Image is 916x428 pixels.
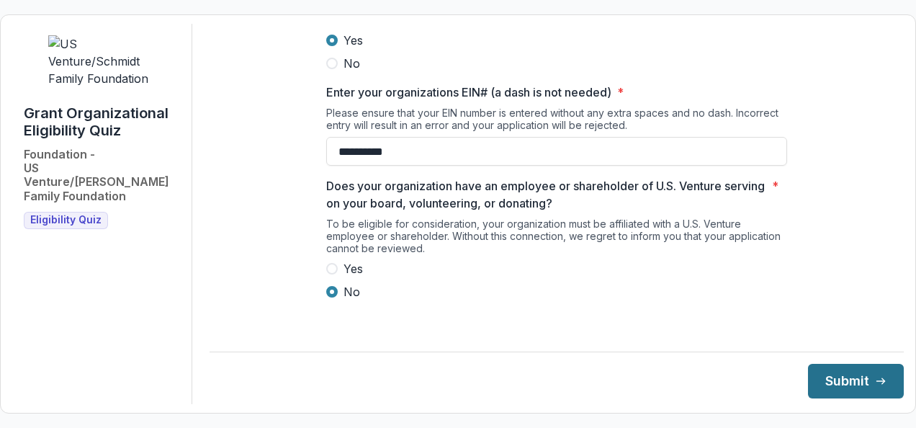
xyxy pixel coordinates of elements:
span: Eligibility Quiz [30,214,102,226]
span: Yes [343,260,363,277]
img: US Venture/Schmidt Family Foundation [48,35,156,87]
span: Yes [343,32,363,49]
p: Does your organization have an employee or shareholder of U.S. Venture serving on your board, vol... [326,177,766,212]
div: To be eligible for consideration, your organization must be affiliated with a U.S. Venture employ... [326,218,787,260]
span: No [343,55,360,72]
p: Enter your organizations EIN# (a dash is not needed) [326,84,611,101]
h2: Foundation - US Venture/[PERSON_NAME] Family Foundation [24,148,180,203]
h1: Grant Organizational Eligibility Quiz [24,104,180,139]
button: Submit [808,364,904,398]
div: Please ensure that your EIN number is entered without any extra spaces and no dash. Incorrect ent... [326,107,787,137]
span: No [343,283,360,300]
